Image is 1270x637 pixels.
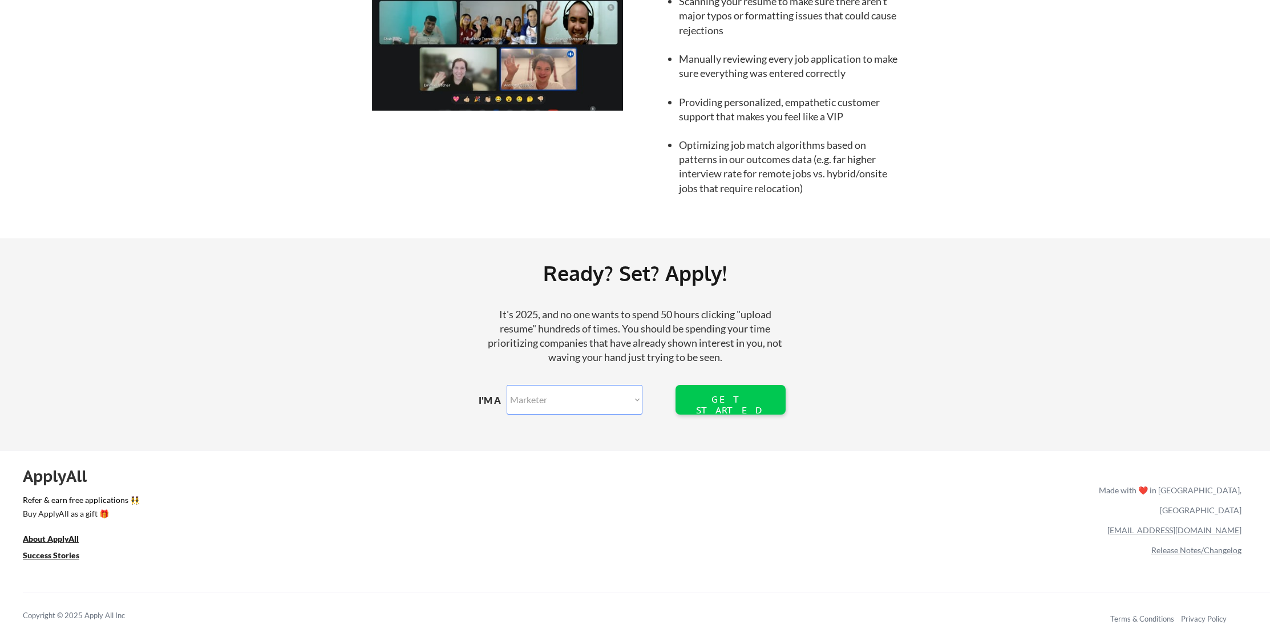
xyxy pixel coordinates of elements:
li: Manually reviewing every job application to make sure everything was entered correctly [679,52,900,80]
a: Refer & earn free applications 👯‍♀️ [23,496,860,508]
div: Buy ApplyAll as a gift 🎁 [23,510,137,518]
a: Terms & Conditions [1110,614,1174,623]
u: About ApplyAll [23,534,79,543]
a: [EMAIL_ADDRESS][DOMAIN_NAME] [1107,525,1241,535]
div: It's 2025, and no one wants to spend 50 hours clicking "upload resume" hundreds of times. You sho... [483,307,787,365]
a: Buy ApplyAll as a gift 🎁 [23,508,137,522]
u: Success Stories [23,550,79,560]
a: Release Notes/Changelog [1151,545,1241,555]
li: Providing personalized, empathetic customer support that makes you feel like a VIP [679,95,900,124]
a: About ApplyAll [23,533,95,547]
a: Privacy Policy [1181,614,1227,623]
div: I'M A [479,394,509,407]
div: GET STARTED [694,394,767,416]
a: Success Stories [23,550,95,564]
div: ApplyAll [23,466,100,486]
div: Made with ❤️ in [GEOGRAPHIC_DATA], [GEOGRAPHIC_DATA] [1094,480,1241,520]
li: Optimizing job match algorithms based on patterns in our outcomes data (e.g. far higher interview... [679,138,900,196]
div: Copyright © 2025 Apply All Inc [23,610,154,622]
div: Ready? Set? Apply! [160,257,1110,290]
